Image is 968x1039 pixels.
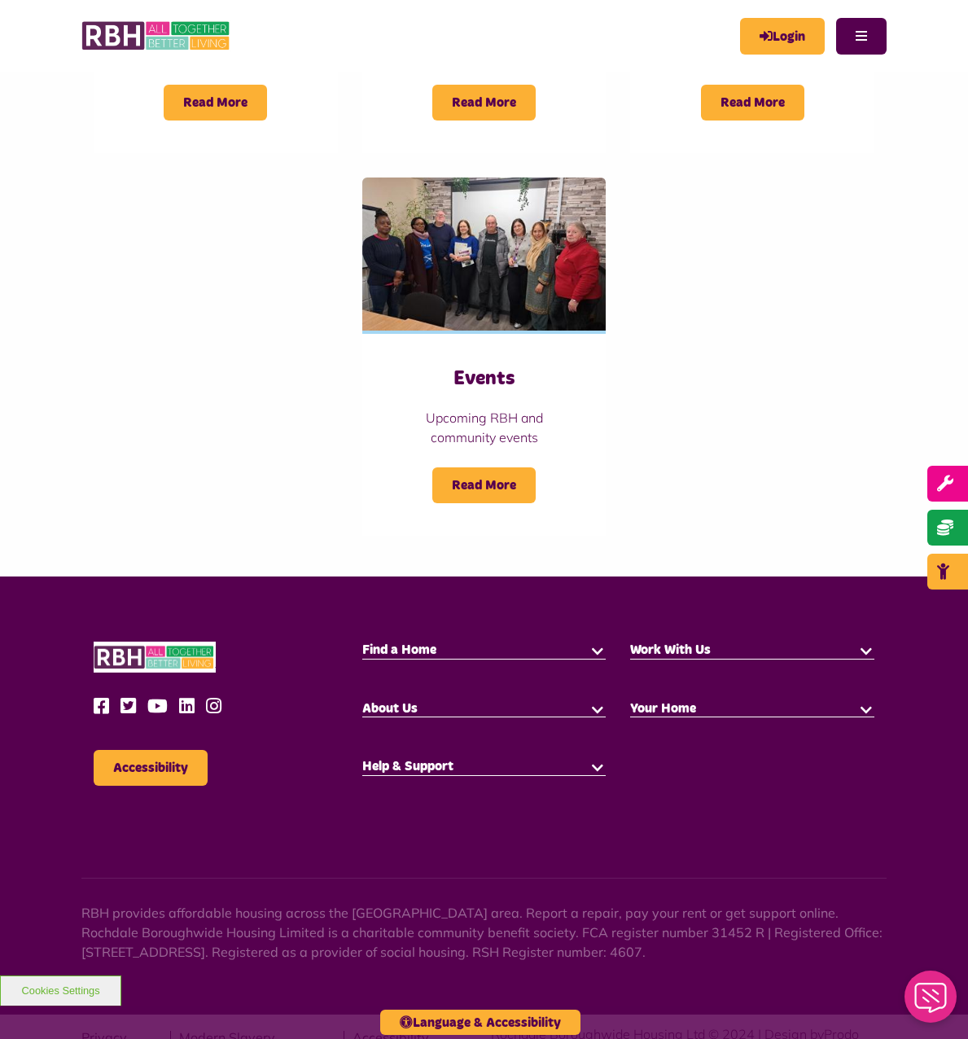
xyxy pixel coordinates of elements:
button: Accessibility [94,750,208,786]
button: Navigation [836,18,887,55]
button: button [589,758,606,774]
img: RBH [81,16,232,55]
button: button [589,700,606,717]
span: Find a Home [362,643,436,656]
span: Your Home [630,702,696,715]
p: Upcoming RBH and community events [395,408,574,447]
a: MyRBH [740,18,825,55]
span: Work With Us [630,643,711,656]
img: RBH [94,642,216,673]
iframe: Netcall Web Assistant for live chat [895,966,968,1039]
button: button [858,642,874,658]
span: Read More [701,85,804,121]
span: Help & Support [362,760,453,773]
p: RBH provides affordable housing across the [GEOGRAPHIC_DATA] area. Report a repair, pay your rent... [81,903,887,962]
span: Read More [432,467,536,503]
button: button [589,642,606,658]
a: Events Upcoming RBH and community events Read More [362,178,607,535]
img: Group photo of customers and colleagues at Spotland Community Centre [362,178,607,330]
button: Language & Accessibility [380,1010,580,1035]
span: About Us [362,702,418,715]
span: Read More [432,85,536,121]
button: button [858,700,874,717]
span: Read More [164,85,267,121]
h3: Events [395,366,574,392]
